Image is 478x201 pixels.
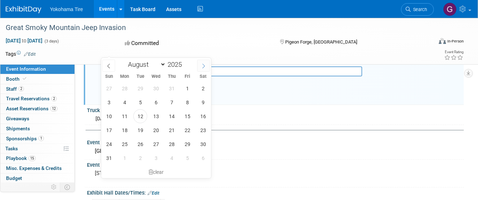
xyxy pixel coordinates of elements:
[180,81,194,95] span: August 1, 2025
[165,123,179,137] span: August 21, 2025
[118,81,132,95] span: July 28, 2025
[164,74,180,79] span: Thu
[196,95,210,109] span: August 9, 2025
[285,39,357,45] span: Pigeon Forge, [GEOGRAPHIC_DATA]
[19,86,24,91] span: 2
[102,109,116,123] span: August 10, 2025
[180,74,195,79] span: Fri
[0,164,74,173] a: Misc. Expenses & Credits
[133,137,147,151] span: August 26, 2025
[87,105,464,114] div: Truck Depart TSP or LTL Ship Date:
[6,136,44,141] span: Sponsorships
[149,123,163,137] span: August 20, 2025
[6,6,41,13] img: ExhibitDay
[166,60,187,69] input: Year
[133,123,147,137] span: August 19, 2025
[0,134,74,144] a: Sponsorships1
[196,151,210,165] span: September 6, 2025
[0,154,74,163] a: Playbook15
[180,137,194,151] span: August 29, 2025
[95,170,236,176] pre: [STREET_ADDRESS][PERSON_NAME]
[196,109,210,123] span: August 16, 2025
[38,136,44,141] span: 1
[0,94,74,104] a: Travel Reservations2
[92,146,458,157] div: [GEOGRAPHIC_DATA]
[133,74,148,79] span: Tue
[6,66,46,72] span: Event Information
[165,151,179,165] span: September 4, 2025
[6,106,57,111] span: Asset Reservations
[396,37,464,48] div: Event Format
[60,182,75,192] td: Toggle Event Tabs
[165,109,179,123] span: August 14, 2025
[0,124,74,134] a: Shipments
[411,7,427,12] span: Search
[149,95,163,109] span: August 6, 2025
[51,96,57,101] span: 2
[195,74,211,79] span: Sat
[401,3,434,16] a: Search
[180,95,194,109] span: August 8, 2025
[6,155,36,161] span: Playbook
[180,123,194,137] span: August 22, 2025
[87,187,464,197] div: Exhibit Hall Dates/Times:
[21,38,27,44] span: to
[0,104,74,114] a: Asset Reservations12
[3,21,425,34] div: Great Smoky Mountain Jeep Invasion
[6,86,24,92] span: Staff
[133,109,147,123] span: August 12, 2025
[0,114,74,124] a: Giveaways
[44,39,59,44] span: (3 days)
[0,64,74,74] a: Event Information
[6,116,29,121] span: Giveaways
[0,74,74,84] a: Booth
[447,39,464,44] div: In-Person
[118,123,132,137] span: August 18, 2025
[87,137,464,146] div: Event Venue Name:
[133,95,147,109] span: August 5, 2025
[149,137,163,151] span: August 27, 2025
[6,96,57,101] span: Travel Reservations
[165,95,179,109] span: August 7, 2025
[96,116,110,121] span: [DATE]
[118,109,132,123] span: August 11, 2025
[118,95,132,109] span: August 4, 2025
[149,151,163,165] span: September 3, 2025
[5,50,36,57] td: Tags
[149,109,163,123] span: August 13, 2025
[102,81,116,95] span: July 27, 2025
[0,174,74,183] a: Budget
[6,175,22,181] span: Budget
[196,81,210,95] span: August 2, 2025
[50,6,83,12] span: Yokohama Tire
[87,160,464,169] div: Event Venue Address:
[117,74,133,79] span: Mon
[148,74,164,79] span: Wed
[444,50,463,54] div: Event Rating
[125,60,166,69] select: Month
[123,37,268,50] div: Committed
[196,123,210,137] span: August 23, 2025
[118,137,132,151] span: August 25, 2025
[5,37,43,44] span: [DATE] [DATE]
[6,76,28,82] span: Booth
[101,74,117,79] span: Sun
[5,146,18,151] span: Tasks
[6,126,30,131] span: Shipments
[29,156,36,161] span: 15
[180,109,194,123] span: August 15, 2025
[50,106,57,111] span: 12
[24,52,36,57] a: Edit
[102,123,116,137] span: August 17, 2025
[101,166,211,178] div: clear
[6,165,62,171] span: Misc. Expenses & Credits
[180,151,194,165] span: September 5, 2025
[102,137,116,151] span: August 24, 2025
[0,144,74,154] a: Tasks
[23,77,26,81] i: Booth reservation complete
[165,137,179,151] span: August 28, 2025
[48,182,60,192] td: Personalize Event Tab Strip
[133,81,147,95] span: July 29, 2025
[0,84,74,94] a: Staff2
[102,151,116,165] span: August 31, 2025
